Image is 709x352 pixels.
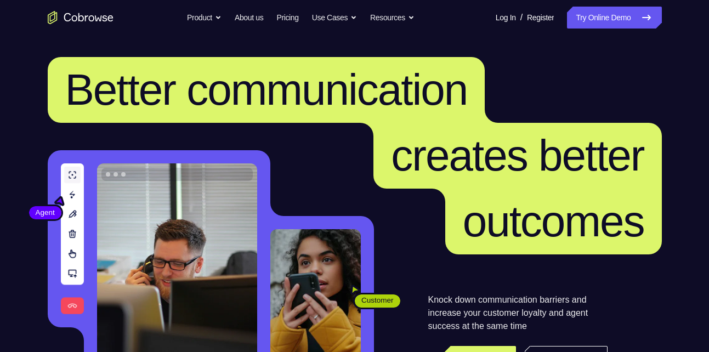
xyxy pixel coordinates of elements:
[370,7,415,29] button: Resources
[496,7,516,29] a: Log In
[527,7,554,29] a: Register
[48,11,114,24] a: Go to the home page
[391,131,644,180] span: creates better
[312,7,357,29] button: Use Cases
[65,65,468,114] span: Better communication
[428,293,608,333] p: Knock down communication barriers and increase your customer loyalty and agent success at the sam...
[276,7,298,29] a: Pricing
[235,7,263,29] a: About us
[567,7,661,29] a: Try Online Demo
[187,7,222,29] button: Product
[520,11,523,24] span: /
[463,197,644,246] span: outcomes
